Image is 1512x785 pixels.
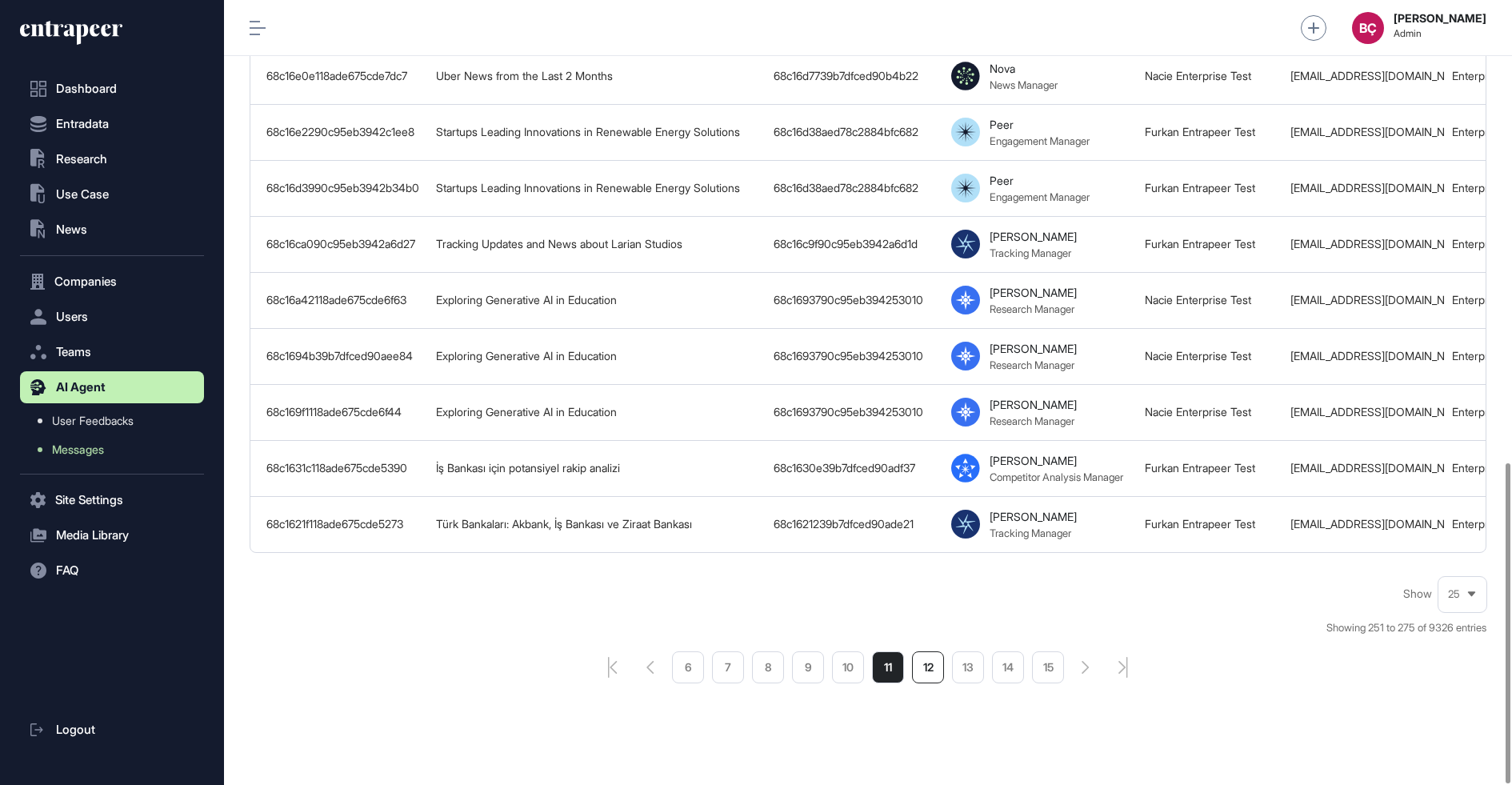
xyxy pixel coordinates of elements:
div: 68c16d3990c95eb3942b34b0 [266,182,420,194]
div: 68c1693790c95eb394253010 [774,406,935,419]
span: Dashboard [56,82,117,95]
a: Logout [20,714,204,746]
div: [PERSON_NAME] [990,510,1077,523]
a: pagination-first-page-button [608,657,618,678]
a: Nacie Enterprise Test [1145,405,1251,419]
div: Tracking Manager [990,246,1071,259]
div: Research Manager [990,358,1074,371]
div: 68c16d38aed78c2884bfc682 [774,126,935,138]
span: Site Settings [55,494,123,507]
a: Nacie Enterprise Test [1145,69,1251,82]
li: 11 [872,651,904,683]
span: Admin [1394,28,1486,39]
div: [EMAIL_ADDRESS][DOMAIN_NAME] [1290,406,1436,419]
div: 68c1693790c95eb394253010 [774,294,935,306]
span: Teams [56,346,91,358]
div: 68c16a42118ade675cde6f63 [266,294,420,306]
div: Startups Leading Innovations in Renewable Energy Solutions [436,182,758,194]
div: 68c1631c118ade675cde5390 [266,462,420,475]
div: 68c1630e39b7dfced90adf37 [774,462,935,475]
div: [EMAIL_ADDRESS][DOMAIN_NAME] [1290,70,1436,82]
span: News [56,223,87,236]
div: Exploring Generative AI in Education [436,294,758,306]
button: Teams [20,336,204,368]
span: Messages [52,443,104,456]
div: 68c1621239b7dfced90ade21 [774,518,935,531]
a: 12 [912,651,944,683]
a: Furkan Entrapeer Test [1145,181,1255,194]
a: Nacie Enterprise Test [1145,349,1251,362]
a: search-pagination-next-button [1082,661,1090,674]
span: Entradata [56,118,109,130]
div: 68c1621f118ade675cde5273 [266,518,420,531]
span: Media Library [56,529,129,542]
a: Nacie Enterprise Test [1145,293,1251,306]
button: News [20,214,204,246]
a: 8 [752,651,784,683]
a: search-pagination-last-page-button [1118,657,1128,678]
button: Media Library [20,519,204,551]
div: [PERSON_NAME] [990,454,1077,467]
span: Use Case [56,188,109,201]
a: 14 [992,651,1024,683]
span: FAQ [56,564,78,577]
div: [EMAIL_ADDRESS][DOMAIN_NAME] [1290,126,1436,138]
div: [EMAIL_ADDRESS][DOMAIN_NAME] [1290,238,1436,250]
span: Research [56,153,107,166]
div: Peer [990,174,1014,187]
span: Companies [54,275,117,288]
a: 13 [952,651,984,683]
div: 68c16c9f90c95eb3942a6d1d [774,238,935,250]
div: [EMAIL_ADDRESS][DOMAIN_NAME] [1290,182,1436,194]
div: 68c16e0e118ade675cde7dc7 [266,70,420,82]
a: Furkan Entrapeer Test [1145,237,1255,250]
button: AI Agent [20,371,204,403]
div: [EMAIL_ADDRESS][DOMAIN_NAME] [1290,462,1436,475]
div: Showing 251 to 275 of 9326 entries [1326,620,1486,636]
button: Users [20,301,204,333]
a: 6 [672,651,704,683]
button: BÇ [1352,12,1384,44]
div: News Manager [990,78,1058,91]
div: Türk Bankaları: Akbank, İş Bankası ve Ziraat Bankası [436,518,758,531]
div: Tracking Manager [990,527,1071,539]
a: Furkan Entrapeer Test [1145,517,1255,531]
button: Site Settings [20,484,204,516]
div: Exploring Generative AI in Education [436,406,758,419]
div: 68c1694b39b7dfced90aee84 [266,350,420,362]
a: 7 [712,651,744,683]
a: pagination-prev-button [646,661,654,674]
div: [EMAIL_ADDRESS][DOMAIN_NAME] [1290,350,1436,362]
span: AI Agent [56,381,106,394]
a: 9 [792,651,824,683]
div: İş Bankası için potansiyel rakip analizi [436,462,758,475]
div: [PERSON_NAME] [990,342,1077,355]
div: [EMAIL_ADDRESS][DOMAIN_NAME] [1290,518,1436,531]
button: Use Case [20,178,204,210]
button: Entradata [20,108,204,140]
button: Research [20,143,204,175]
div: Nova [990,62,1015,75]
div: [PERSON_NAME] [990,230,1077,243]
span: Logout [56,723,95,736]
div: Startups Leading Innovations in Renewable Energy Solutions [436,126,758,138]
a: 15 [1032,651,1064,683]
div: 68c169f1118ade675cde6f44 [266,406,420,419]
a: Dashboard [20,73,204,105]
div: 68c16ca090c95eb3942a6d27 [266,238,420,250]
button: Companies [20,266,204,298]
div: [PERSON_NAME] [990,286,1077,299]
li: 10 [832,651,864,683]
div: Competitor Analysis Manager [990,471,1123,483]
div: 68c16d7739b7dfced90b4b22 [774,70,935,82]
div: Exploring Generative AI in Education [436,350,758,362]
span: Users [56,310,88,323]
span: 25 [1448,588,1460,600]
div: [PERSON_NAME] [990,398,1077,411]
